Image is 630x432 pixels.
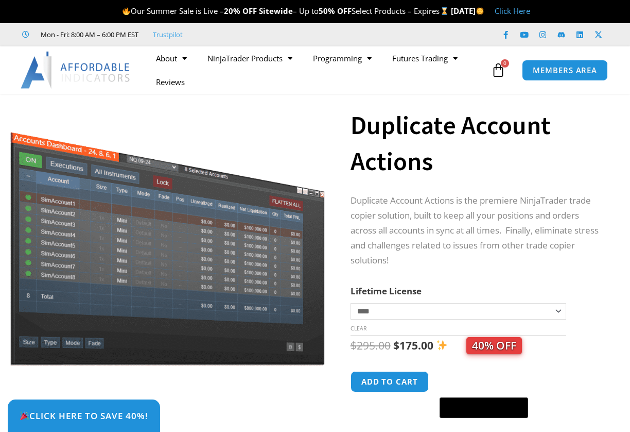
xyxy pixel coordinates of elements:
a: MEMBERS AREA [522,60,608,81]
label: Lifetime License [351,285,422,297]
span: 0 [501,59,509,68]
a: 🎉Click Here to save 40%! [8,400,160,432]
img: ⌛ [441,7,448,15]
a: 0 [476,55,521,85]
img: 🔥 [122,7,130,15]
span: 40% OFF [466,337,522,354]
a: Clear options [351,325,366,332]
img: 🌞 [476,7,484,15]
span: $ [393,338,399,353]
a: Programming [303,46,382,70]
a: Futures Trading [382,46,468,70]
iframe: Secure express checkout frame [437,370,530,394]
span: MEMBERS AREA [533,67,597,74]
a: Click Here [495,6,530,16]
strong: 50% OFF [319,6,352,16]
span: Our Summer Sale is Live – – Up to Select Products – Expires [122,6,450,16]
p: Duplicate Account Actions is the premiere NinjaTrader trade copier solution, built to keep all yo... [351,193,604,268]
button: Add to cart [351,371,429,392]
img: Screenshot 2024-08-26 15414455555 [8,112,327,366]
h1: Duplicate Account Actions [351,107,604,179]
a: Reviews [146,70,195,94]
strong: [DATE] [451,6,484,16]
img: 🎉 [20,411,29,420]
a: About [146,46,197,70]
img: LogoAI | Affordable Indicators – NinjaTrader [21,52,131,89]
strong: 20% OFF [224,6,257,16]
a: NinjaTrader Products [197,46,303,70]
button: Buy with GPay [440,397,528,418]
nav: Menu [146,46,488,94]
strong: Sitewide [259,6,293,16]
a: Trustpilot [153,28,183,41]
span: Mon - Fri: 8:00 AM – 6:00 PM EST [38,28,138,41]
bdi: 175.00 [393,338,433,353]
bdi: 295.00 [351,338,391,353]
span: Click Here to save 40%! [20,411,148,420]
img: ✨ [436,340,447,351]
span: $ [351,338,357,353]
